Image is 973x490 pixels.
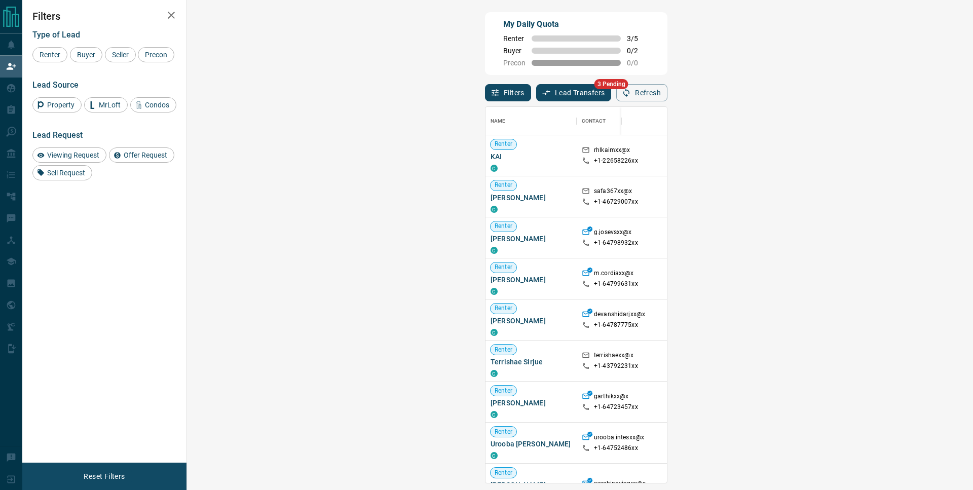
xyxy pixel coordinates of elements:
[503,47,526,55] span: Buyer
[491,304,516,313] span: Renter
[594,310,645,321] p: devanshidarjxx@x
[594,479,646,490] p: szechingyingxx@x
[130,97,176,112] div: Condos
[32,80,79,90] span: Lead Source
[594,79,628,89] span: 3 Pending
[491,275,572,285] span: [PERSON_NAME]
[491,234,572,244] span: [PERSON_NAME]
[84,97,128,112] div: MrLoft
[491,165,498,172] div: condos.ca
[491,263,516,272] span: Renter
[138,47,174,62] div: Precon
[36,51,64,59] span: Renter
[627,34,649,43] span: 3 / 5
[95,101,124,109] span: MrLoft
[491,452,498,459] div: condos.ca
[627,47,649,55] span: 0 / 2
[627,59,649,67] span: 0 / 0
[120,151,171,159] span: Offer Request
[594,228,632,239] p: g.josevsxx@x
[616,84,667,101] button: Refresh
[32,147,106,163] div: Viewing Request
[594,198,638,206] p: +1- 46729007xx
[491,140,516,148] span: Renter
[491,469,516,477] span: Renter
[73,51,99,59] span: Buyer
[594,239,638,247] p: +1- 64798932xx
[141,51,171,59] span: Precon
[491,428,516,436] span: Renter
[491,181,516,190] span: Renter
[491,206,498,213] div: condos.ca
[594,280,638,288] p: +1- 64799631xx
[77,468,131,485] button: Reset Filters
[491,247,498,254] div: condos.ca
[108,51,132,59] span: Seller
[594,403,638,411] p: +1- 64723457xx
[491,329,498,336] div: condos.ca
[582,107,606,135] div: Contact
[491,107,506,135] div: Name
[594,392,628,403] p: garthikxx@x
[70,47,102,62] div: Buyer
[44,101,78,109] span: Property
[491,387,516,395] span: Renter
[594,362,638,370] p: +1- 43792231xx
[32,130,83,140] span: Lead Request
[44,151,103,159] span: Viewing Request
[105,47,136,62] div: Seller
[32,30,80,40] span: Type of Lead
[594,269,634,280] p: m.cordiaxx@x
[491,439,572,449] span: Urooba [PERSON_NAME]
[32,165,92,180] div: Sell Request
[491,411,498,418] div: condos.ca
[491,316,572,326] span: [PERSON_NAME]
[44,169,89,177] span: Sell Request
[577,107,658,135] div: Contact
[594,444,638,453] p: +1- 64752486xx
[536,84,612,101] button: Lead Transfers
[32,47,67,62] div: Renter
[485,84,531,101] button: Filters
[109,147,174,163] div: Offer Request
[491,152,572,162] span: KAI
[491,346,516,354] span: Renter
[594,146,630,157] p: rhlkaimxx@x
[491,370,498,377] div: condos.ca
[491,357,572,367] span: Terrishae Sirjue
[491,222,516,231] span: Renter
[594,351,633,362] p: terrishaexx@x
[32,97,82,112] div: Property
[141,101,173,109] span: Condos
[594,433,644,444] p: urooba.intesxx@x
[503,34,526,43] span: Renter
[503,18,649,30] p: My Daily Quota
[594,321,638,329] p: +1- 64787775xx
[485,107,577,135] div: Name
[32,10,176,22] h2: Filters
[503,59,526,67] span: Precon
[491,193,572,203] span: [PERSON_NAME]
[594,157,638,165] p: +1- 22658226xx
[594,187,632,198] p: safa367xx@x
[491,398,572,408] span: [PERSON_NAME]
[491,288,498,295] div: condos.ca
